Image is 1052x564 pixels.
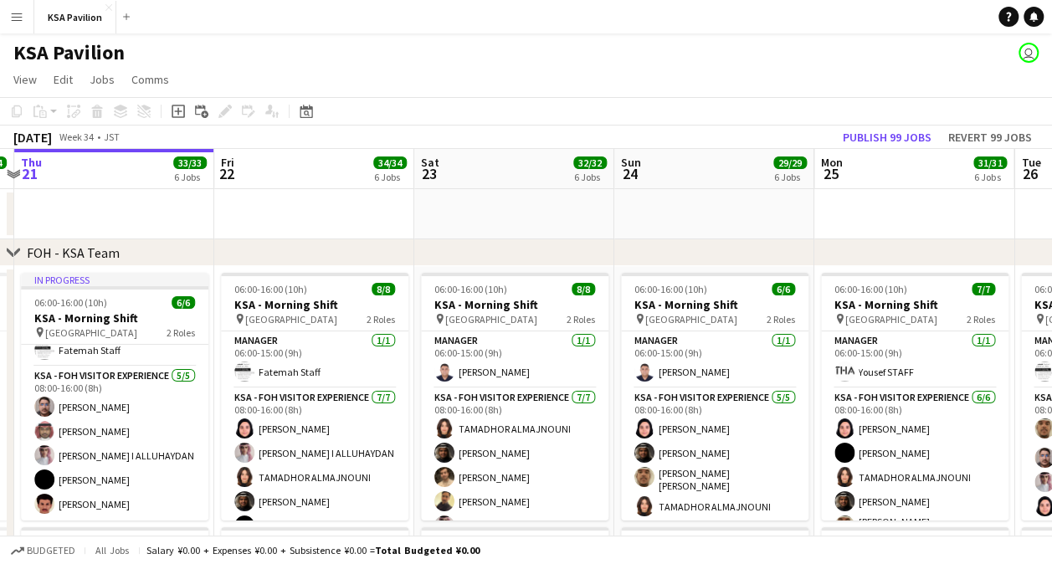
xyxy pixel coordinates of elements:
span: 06:00-16:00 (10h) [234,283,307,295]
span: 06:00-16:00 (10h) [634,283,707,295]
div: [DATE] [13,129,52,146]
span: 2 Roles [367,313,395,326]
app-card-role: Manager1/106:00-15:00 (9h)[PERSON_NAME] [621,331,808,388]
span: 22 [218,164,234,183]
span: 2 Roles [567,313,595,326]
span: 2 Roles [967,313,995,326]
span: 29/29 [773,156,807,169]
a: Jobs [83,69,121,90]
span: [GEOGRAPHIC_DATA] [445,313,537,326]
a: Comms [125,69,176,90]
div: Salary ¥0.00 + Expenses ¥0.00 + Subsistence ¥0.00 = [146,544,480,556]
span: Sat [421,155,439,170]
span: 33/33 [173,156,207,169]
app-job-card: In progress06:00-16:00 (10h)6/6KSA - Morning Shift [GEOGRAPHIC_DATA]2 RolesManager1/106:00-15:00 ... [21,273,208,520]
span: Mon [821,155,843,170]
app-card-role: Manager1/106:00-15:00 (9h)Yousef STAFF [821,331,1008,388]
span: Tue [1021,155,1040,170]
h3: KSA - Morning Shift [221,297,408,312]
div: JST [104,131,120,143]
h1: KSA Pavilion [13,40,125,65]
h3: KSA - Morning Shift [621,297,808,312]
span: Week 34 [55,131,97,143]
app-card-role: Manager1/106:00-15:00 (9h)Fatemah Staff [221,331,408,388]
a: Edit [47,69,80,90]
div: 6 Jobs [974,171,1006,183]
h3: KSA - Morning Shift [421,297,608,312]
span: 26 [1019,164,1040,183]
span: Budgeted [27,545,75,556]
span: 2 Roles [167,326,195,339]
h3: KSA - Morning Shift [821,297,1008,312]
app-card-role: KSA - FOH Visitor Experience5/508:00-16:00 (8h)[PERSON_NAME][PERSON_NAME][PERSON_NAME] I ALLUHAYD... [21,367,208,520]
span: Total Budgeted ¥0.00 [375,544,480,556]
span: Fri [221,155,234,170]
app-user-avatar: Asami Saga [1019,43,1039,63]
app-card-role: Manager1/106:00-15:00 (9h)[PERSON_NAME] [421,331,608,388]
span: 32/32 [573,156,607,169]
div: FOH - KSA Team [27,244,120,261]
span: 06:00-16:00 (10h) [834,283,907,295]
span: 8/8 [372,283,395,295]
span: 6/6 [772,283,795,295]
div: 6 Jobs [774,171,806,183]
div: In progress [21,273,208,286]
h3: KSA - Morning Shift [21,310,208,326]
span: 23 [418,164,439,183]
span: All jobs [92,544,132,556]
app-job-card: 06:00-16:00 (10h)7/7KSA - Morning Shift [GEOGRAPHIC_DATA]2 RolesManager1/106:00-15:00 (9h)Yousef ... [821,273,1008,520]
span: 8/8 [572,283,595,295]
span: 06:00-16:00 (10h) [434,283,507,295]
div: 6 Jobs [574,171,606,183]
span: Jobs [90,72,115,87]
app-job-card: 06:00-16:00 (10h)8/8KSA - Morning Shift [GEOGRAPHIC_DATA]2 RolesManager1/106:00-15:00 (9h)Fatemah... [221,273,408,520]
span: [GEOGRAPHIC_DATA] [45,326,137,339]
button: KSA Pavilion [34,1,116,33]
button: Revert 99 jobs [942,126,1039,148]
span: 21 [18,164,42,183]
span: 6/6 [172,296,195,309]
app-job-card: 06:00-16:00 (10h)6/6KSA - Morning Shift [GEOGRAPHIC_DATA]2 RolesManager1/106:00-15:00 (9h)[PERSON... [621,273,808,520]
div: 6 Jobs [374,171,406,183]
span: 34/34 [373,156,407,169]
span: View [13,72,37,87]
app-card-role: KSA - FOH Visitor Experience5/508:00-16:00 (8h)[PERSON_NAME][PERSON_NAME][PERSON_NAME] [PERSON_NA... [621,388,808,547]
div: 6 Jobs [174,171,206,183]
button: Publish 99 jobs [836,126,938,148]
button: Budgeted [8,541,78,560]
span: [GEOGRAPHIC_DATA] [845,313,937,326]
app-job-card: 06:00-16:00 (10h)8/8KSA - Morning Shift [GEOGRAPHIC_DATA]2 RolesManager1/106:00-15:00 (9h)[PERSON... [421,273,608,520]
span: 24 [618,164,641,183]
span: Edit [54,72,73,87]
span: 06:00-16:00 (10h) [34,296,107,309]
span: Sun [621,155,641,170]
span: 25 [819,164,843,183]
span: 2 Roles [767,313,795,326]
a: View [7,69,44,90]
span: 31/31 [973,156,1007,169]
span: [GEOGRAPHIC_DATA] [645,313,737,326]
span: [GEOGRAPHIC_DATA] [245,313,337,326]
span: 7/7 [972,283,995,295]
span: Thu [21,155,42,170]
span: Comms [131,72,169,87]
